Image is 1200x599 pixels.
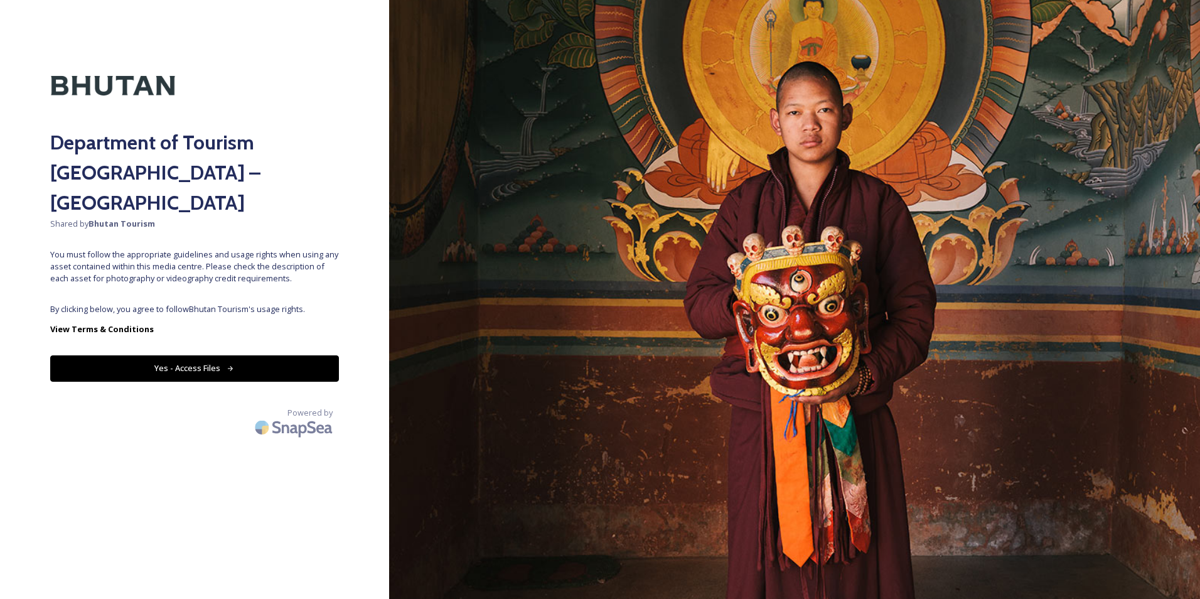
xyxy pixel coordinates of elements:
a: View Terms & Conditions [50,321,339,337]
strong: Bhutan Tourism [88,218,155,229]
img: SnapSea Logo [251,413,339,442]
span: Powered by [287,407,333,419]
span: Shared by [50,218,339,230]
span: By clicking below, you agree to follow Bhutan Tourism 's usage rights. [50,303,339,315]
button: Yes - Access Files [50,355,339,381]
span: You must follow the appropriate guidelines and usage rights when using any asset contained within... [50,249,339,285]
img: Kingdom-of-Bhutan-Logo.png [50,50,176,121]
strong: View Terms & Conditions [50,323,154,335]
h2: Department of Tourism [GEOGRAPHIC_DATA] – [GEOGRAPHIC_DATA] [50,127,339,218]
